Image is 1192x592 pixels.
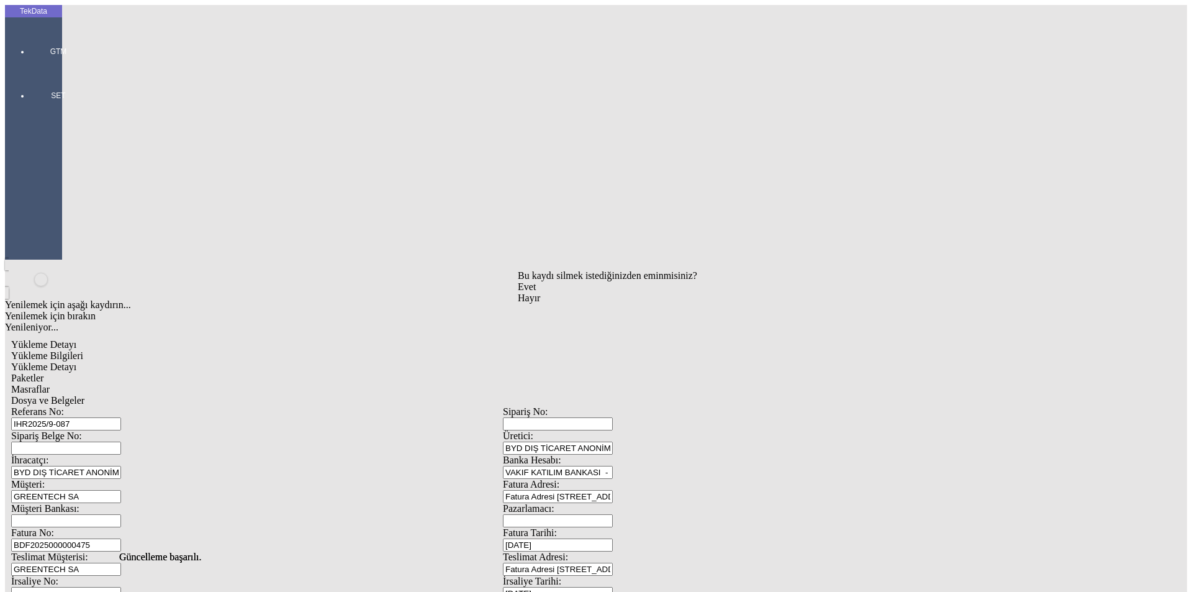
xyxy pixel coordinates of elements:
span: Müşteri Bankası: [11,503,79,514]
span: Sipariş No: [503,406,548,417]
span: Paketler [11,373,43,383]
span: Müşteri: [11,479,45,490]
span: GTM [40,47,77,57]
span: Banka Hesabı: [503,455,561,465]
span: Fatura No: [11,527,54,538]
div: Hayır [518,293,697,304]
span: SET [40,91,77,101]
span: Masraflar [11,384,50,394]
span: Referans No: [11,406,64,417]
div: Yenilemek için aşağı kaydırın... [5,299,1001,311]
span: Fatura Tarihi: [503,527,557,538]
div: Bu kaydı silmek istediğinizden eminmisiniz? [518,270,697,281]
span: Yükleme Bilgileri [11,350,83,361]
div: Yenileniyor... [5,322,1001,333]
div: Evet [518,281,697,293]
span: Sipariş Belge No: [11,430,82,441]
span: İrsaliye No: [11,576,58,586]
span: Hayır [518,293,540,303]
span: Dosya ve Belgeler [11,395,84,406]
div: Güncelleme başarılı. [119,552,1073,563]
span: İhracatçı: [11,455,48,465]
span: Pazarlamacı: [503,503,554,514]
span: Evet [518,281,536,292]
span: Yükleme Detayı [11,339,76,350]
span: Fatura Adresi: [503,479,559,490]
div: Yenilemek için bırakın [5,311,1001,322]
span: Üretici: [503,430,533,441]
span: İrsaliye Tarihi: [503,576,561,586]
span: Teslimat Müşterisi: [11,552,88,562]
span: Yükleme Detayı [11,362,76,372]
